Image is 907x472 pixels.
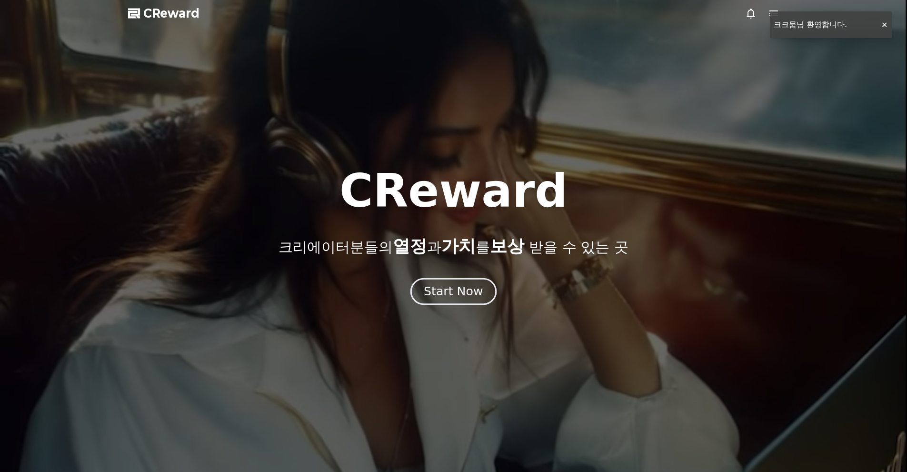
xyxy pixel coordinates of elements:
button: Start Now [410,278,497,305]
span: 보상 [490,236,524,256]
a: CReward [128,6,199,21]
div: Start Now [424,283,483,300]
span: 열정 [393,236,427,256]
span: CReward [143,6,199,21]
span: 가치 [441,236,476,256]
a: Start Now [412,288,495,297]
h1: CReward [339,168,568,214]
p: 크리에이터분들의 과 를 받을 수 있는 곳 [279,237,628,256]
